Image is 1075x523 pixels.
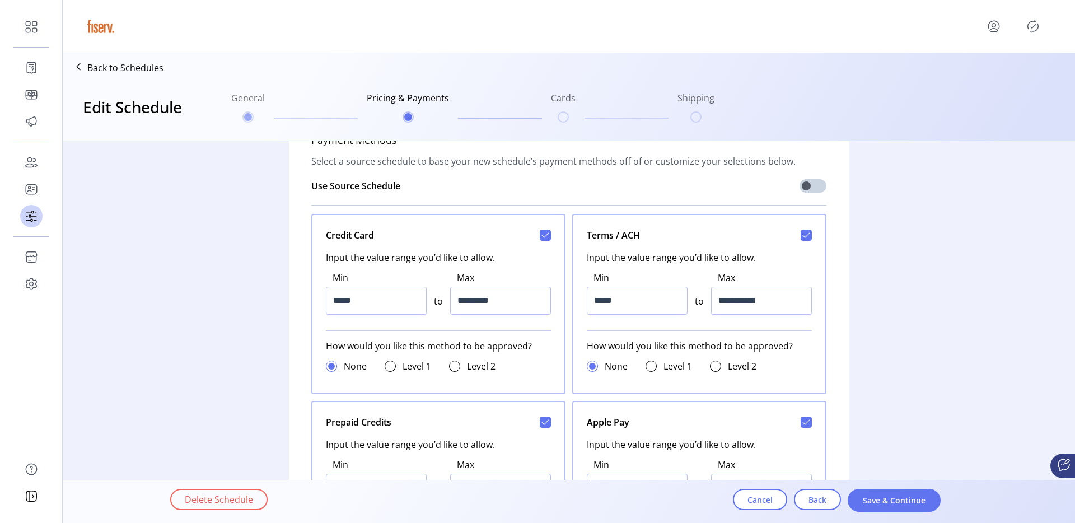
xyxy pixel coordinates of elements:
p: Back to Schedules [87,61,163,74]
h6: Pricing & Payments [367,91,449,111]
label: Level 2 [728,359,756,373]
span: Prepaid Credits [326,415,391,429]
label: Level 2 [467,359,496,373]
label: Min [333,458,427,471]
span: Input the value range you’d like to allow. [587,429,812,451]
h3: Edit Schedule [83,95,182,119]
button: Publisher Panel [1024,17,1042,35]
span: Input the value range you’d like to allow. [326,242,551,264]
button: Cancel [733,489,787,510]
label: None [344,359,367,373]
span: Terms / ACH [587,228,640,242]
span: to [434,295,443,315]
span: Back [808,494,826,506]
img: logo [85,11,116,42]
label: Level 1 [403,359,431,373]
button: Save & Continue [848,489,941,512]
span: Delete Schedule [185,493,253,506]
span: Credit Card [326,228,374,242]
button: Delete Schedule [170,489,268,510]
label: Max [718,271,812,284]
span: to [695,295,704,315]
button: Back [794,489,841,510]
label: Level 1 [663,359,692,373]
span: Save & Continue [862,494,926,506]
span: How would you like this method to be approved? [587,339,812,353]
label: Min [333,271,427,284]
span: Select a source schedule to base your new schedule’s payment methods off of or customize your sel... [311,155,796,168]
span: Input the value range you’d like to allow. [326,429,551,451]
button: menu [985,17,1003,35]
label: Max [457,458,551,471]
label: Min [593,271,688,284]
label: None [605,359,628,373]
span: Apple Pay [587,415,629,429]
label: Min [593,458,688,471]
span: Use Source Schedule [311,180,400,192]
label: Max [718,458,812,471]
span: How would you like this method to be approved? [326,339,551,353]
label: Max [457,271,551,284]
h5: Payment Methods [311,133,397,155]
span: Cancel [747,494,773,506]
span: Input the value range you’d like to allow. [587,242,812,264]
